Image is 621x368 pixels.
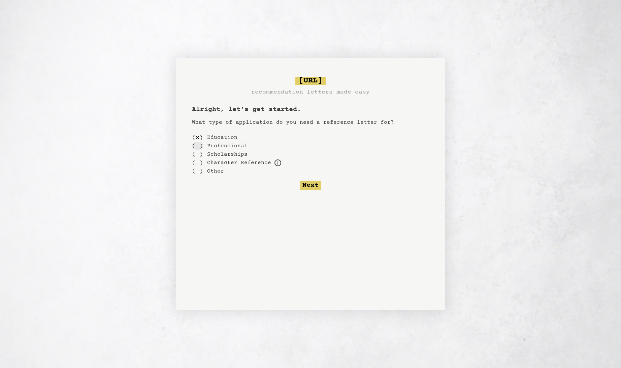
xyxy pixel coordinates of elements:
div: ( ) [192,150,203,158]
label: Other [207,167,224,175]
div: ( ) [192,167,203,175]
div: ( x ) [192,133,203,142]
label: Education [207,134,237,142]
span: [URL] [295,77,326,85]
p: What type of application do you need a reference letter for? [192,118,429,126]
label: Scholarships [207,150,248,158]
button: Next [300,181,321,190]
div: ( ) [192,158,203,167]
div: ( ) [192,142,203,150]
label: For example, loans, housing applications, parole, professional certification, etc. [207,159,271,167]
label: Professional [207,142,248,150]
h3: recommendation letters made easy [251,87,370,97]
h1: Alright, let's get started. [192,105,429,114]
